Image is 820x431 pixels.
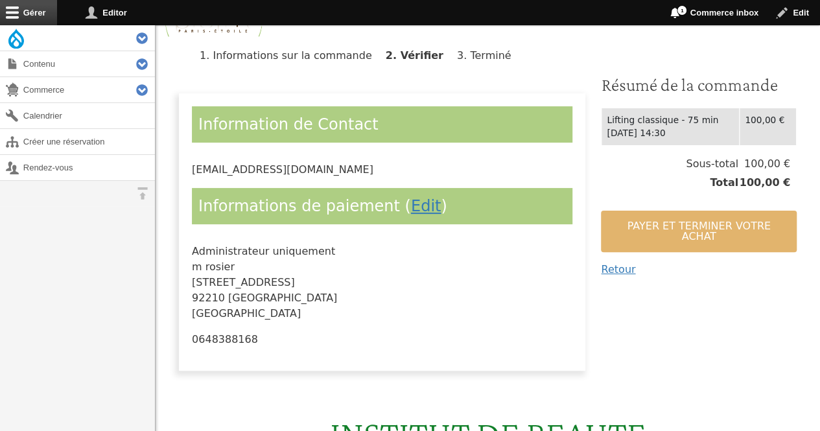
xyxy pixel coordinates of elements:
div: Administrateur uniquement [192,244,572,347]
span: 92210 [192,292,225,304]
span: 100,00 € [738,175,790,191]
span: 1 [677,5,687,16]
a: Retour [601,263,635,275]
span: m [192,261,202,273]
li: Informations sur la commande [200,49,382,62]
div: [EMAIL_ADDRESS][DOMAIN_NAME] [192,162,572,178]
li: Terminé [457,49,522,62]
button: Payer et terminer votre achat [601,211,797,252]
a: Edit [411,197,441,215]
div: Lifting classique - 75 min [607,113,734,127]
span: 100,00 € [738,156,790,172]
span: [GEOGRAPHIC_DATA] [192,307,301,320]
td: 100,00 € [740,108,797,145]
li: Vérifier [386,49,454,62]
span: Information de Contact [198,115,379,134]
time: [DATE] 14:30 [607,128,665,138]
div: 0648388168 [192,332,572,347]
button: Orientation horizontale [130,181,155,206]
span: rosier [205,261,235,273]
span: [GEOGRAPHIC_DATA] [228,292,337,304]
span: [STREET_ADDRESS] [192,276,295,288]
h3: Résumé de la commande [601,74,797,96]
span: Informations de paiement ( ) [198,197,447,215]
span: Sous-total [686,156,738,172]
span: Total [710,175,738,191]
